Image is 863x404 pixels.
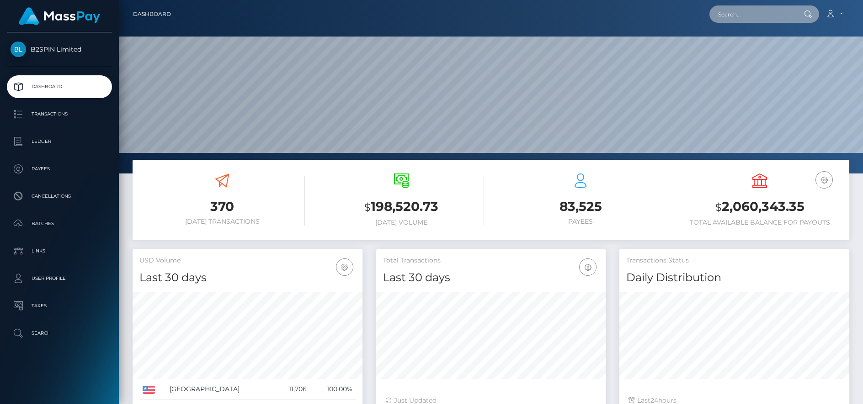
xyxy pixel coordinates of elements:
h5: Transactions Status [626,256,842,265]
p: Links [11,244,108,258]
a: Batches [7,212,112,235]
td: 100.00% [310,379,356,400]
img: US.png [143,386,155,394]
h6: Payees [498,218,663,226]
p: Batches [11,217,108,231]
p: Search [11,326,108,340]
h4: Last 30 days [139,270,356,286]
p: User Profile [11,272,108,285]
h3: 2,060,343.35 [677,198,842,216]
h4: Last 30 days [383,270,599,286]
p: Transactions [11,107,108,121]
a: Cancellations [7,185,112,208]
p: Ledger [11,135,108,148]
a: User Profile [7,267,112,290]
p: Dashboard [11,80,108,94]
input: Search... [709,5,795,23]
img: MassPay Logo [19,7,100,25]
h6: Total Available Balance for Payouts [677,219,842,226]
a: Taxes [7,294,112,317]
td: 11,706 [275,379,310,400]
a: Ledger [7,130,112,153]
p: Taxes [11,299,108,313]
a: Links [7,240,112,262]
h6: [DATE] Transactions [139,218,305,226]
h4: Daily Distribution [626,270,842,286]
p: Cancellations [11,189,108,203]
a: Payees [7,157,112,180]
small: $ [715,201,722,214]
h5: USD Volume [139,256,356,265]
p: Payees [11,162,108,176]
small: $ [364,201,371,214]
h6: [DATE] Volume [319,219,484,226]
a: Search [7,322,112,345]
a: Dashboard [133,5,171,24]
img: B2SPIN Limited [11,42,26,57]
h3: 370 [139,198,305,215]
span: B2SPIN Limited [7,45,112,53]
h5: Total Transactions [383,256,599,265]
a: Transactions [7,103,112,126]
h3: 198,520.73 [319,198,484,216]
h3: 83,525 [498,198,663,215]
td: [GEOGRAPHIC_DATA] [166,379,275,400]
a: Dashboard [7,75,112,98]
